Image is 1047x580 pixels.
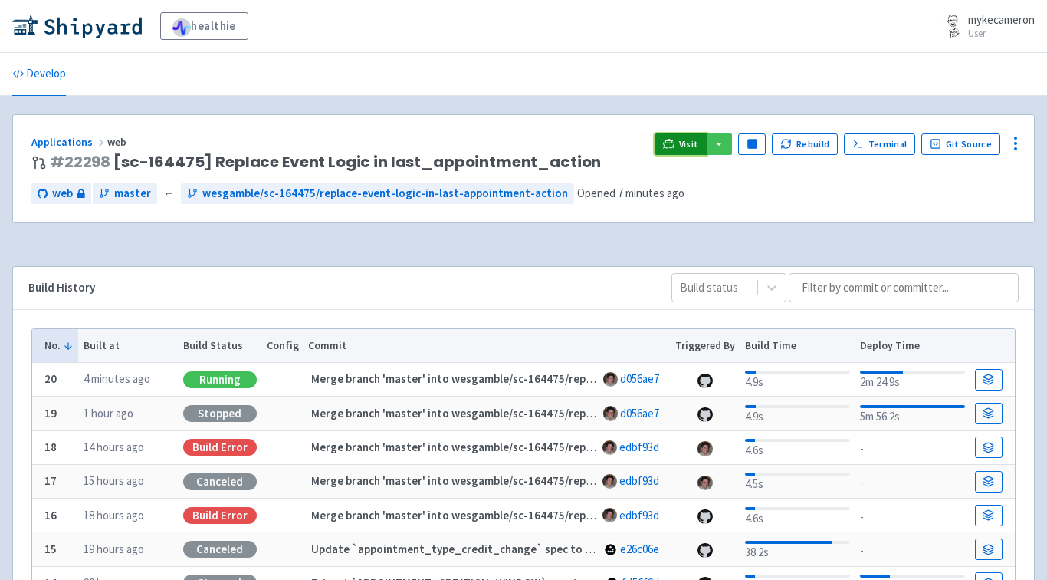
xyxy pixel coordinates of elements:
[618,186,684,200] time: 7 minutes ago
[577,186,684,200] span: Opened
[183,541,257,558] div: Canceled
[619,473,659,488] a: edbf93d
[311,440,817,454] strong: Merge branch 'master' into wesgamble/sc-164475/replace-event-logic-in-last-appointment-action
[50,151,110,173] a: #22298
[31,183,91,204] a: web
[860,471,965,492] div: -
[78,329,178,363] th: Built at
[84,406,133,420] time: 1 hour ago
[178,329,261,363] th: Build Status
[12,14,142,38] img: Shipyard logo
[975,437,1003,458] a: Build Details
[745,504,850,528] div: 4.6s
[975,369,1003,391] a: Build Details
[740,329,855,363] th: Build Time
[745,367,850,391] div: 4.9s
[975,403,1003,424] a: Build Details
[772,133,838,155] button: Rebuild
[671,329,740,363] th: Triggered By
[163,185,175,203] span: ←
[620,406,659,420] a: d056ae7
[261,329,304,363] th: Config
[44,508,57,522] b: 16
[745,436,850,460] div: 4.6s
[311,542,827,556] strong: Update `appointment_type_credit_change` spec to ensure enum value is explicitly set in test setup.
[975,539,1003,560] a: Build Details
[50,153,601,171] span: [sc-164475] Replace Event Logic in last_appointment_action
[968,12,1035,27] span: mykecameron
[84,473,144,488] time: 15 hours ago
[745,538,850,562] div: 38.2s
[183,405,257,422] div: Stopped
[181,183,574,204] a: wesgamble/sc-164475/replace-event-logic-in-last-appointment-action
[860,367,965,391] div: 2m 24.9s
[44,542,57,556] b: 15
[183,439,257,456] div: Build Error
[679,138,699,150] span: Visit
[311,406,817,420] strong: Merge branch 'master' into wesgamble/sc-164475/replace-event-logic-in-last-appointment-action
[28,279,647,297] div: Build History
[620,542,659,556] a: e26c06e
[84,440,144,454] time: 14 hours ago
[968,28,1035,38] small: User
[860,506,965,526] div: -
[44,406,57,420] b: 19
[975,505,1003,526] a: Build Details
[107,135,129,149] span: web
[745,402,850,426] div: 4.9s
[202,185,568,203] span: wesgamble/sc-164475/replace-event-logic-in-last-appointment-action
[655,133,707,155] a: Visit
[921,133,1000,155] a: Git Source
[84,371,150,386] time: 4 minutes ago
[183,507,257,524] div: Build Error
[183,473,257,490] div: Canceled
[44,473,57,488] b: 17
[855,329,970,363] th: Deploy Time
[31,135,107,149] a: Applications
[52,185,73,203] span: web
[860,402,965,426] div: 5m 56.2s
[789,273,1019,302] input: Filter by commit or committer...
[738,133,766,155] button: Pause
[311,508,817,522] strong: Merge branch 'master' into wesgamble/sc-164475/replace-event-logic-in-last-appointment-action
[44,338,74,354] button: No.
[311,371,817,386] strong: Merge branch 'master' into wesgamble/sc-164475/replace-event-logic-in-last-appointment-action
[860,539,965,560] div: -
[844,133,915,155] a: Terminal
[93,183,157,204] a: master
[114,185,151,203] span: master
[620,371,659,386] a: d056ae7
[860,437,965,458] div: -
[12,53,66,96] a: Develop
[84,508,144,522] time: 18 hours ago
[928,14,1035,38] a: mykecameron User
[160,12,248,40] a: healthie
[619,508,659,522] a: edbf93d
[975,471,1003,493] a: Build Details
[44,371,57,386] b: 20
[311,473,817,488] strong: Merge branch 'master' into wesgamble/sc-164475/replace-event-logic-in-last-appointment-action
[84,542,144,556] time: 19 hours ago
[304,329,671,363] th: Commit
[183,371,257,388] div: Running
[745,470,850,493] div: 4.5s
[619,440,659,454] a: edbf93d
[44,440,57,454] b: 18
